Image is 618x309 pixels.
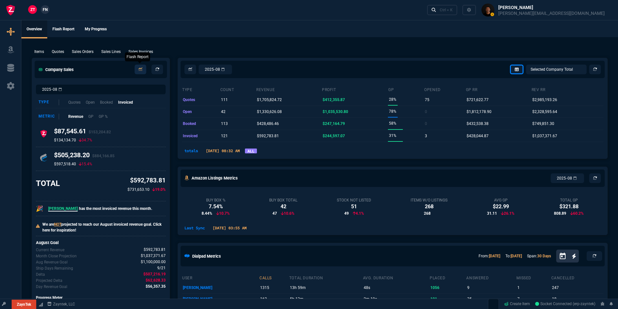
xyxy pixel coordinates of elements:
p: Sales Invoices [128,49,153,55]
p: spec.value [135,253,166,259]
th: type [182,85,220,94]
th: user [182,273,259,282]
p: $428,486.46 [257,119,279,128]
p: $432,538.38 [467,119,489,128]
div: 7.54% [202,203,230,211]
div: Ctrl + K [440,7,453,13]
div: Metric [39,114,59,119]
p: spec.value [140,277,166,283]
p: 13h 59m [290,283,362,292]
p: 9 [467,283,515,292]
td: booked [182,118,220,130]
p: From: [479,253,500,259]
p: [PERSON_NAME] [183,294,258,304]
p: [PERSON_NAME] [183,283,258,292]
p: 10.6% [281,211,294,216]
p: $592,783.81 [127,176,166,185]
p: We are projected to reach our August invoiced revenue goal. Click here for inspiration! [42,221,166,233]
p: 42 [221,107,226,116]
p: 7 [517,294,550,304]
p: Company Revenue Goal for Aug. [36,259,68,265]
p: 121 [221,131,228,140]
p: The difference between the current month's Revenue goal and projected month-end. [36,278,62,283]
p: spec.value [139,283,166,290]
p: 0 [425,107,427,116]
p: spec.value [138,247,166,253]
p: Delta divided by the remaining ship days. [36,284,67,290]
p: 3 [425,131,427,140]
th: revenue [256,85,322,94]
a: hnzHbr7LWBi8DGGYAABn [535,301,595,307]
p: 58% [389,119,396,128]
div: 42 [269,203,297,211]
p: 1056 [430,283,465,292]
p: GP [88,114,94,119]
p: 111 [221,95,228,104]
span: Uses current month's data to project the month's close. [141,253,166,259]
p: 15.4% [79,161,92,167]
p: 48s [364,283,428,292]
span: Socket Connected (erp-zayntek) [535,302,595,306]
p: To: [505,253,522,259]
p: 34.7% [79,138,92,143]
p: Quotes [68,99,81,105]
div: Items w/o Listings [411,198,447,203]
p: 247 [552,283,602,292]
h5: Dialpad Metrics [192,253,221,259]
p: 26.1% [501,211,514,216]
p: $1,035,530.80 [323,107,348,116]
p: 113 [221,119,228,128]
th: GP RR [466,85,531,94]
span: Revenue for Aug. [144,247,166,253]
th: cancelled [551,273,603,282]
p: $731,653.10 [127,187,149,192]
a: Flash Report [47,20,80,38]
p: Quotes [52,49,64,55]
p: $2,985,193.26 [532,95,557,104]
p: $1,705,824.72 [257,95,282,104]
p: Revenue [68,114,83,119]
a: Overview [21,20,47,38]
p: 78% [389,107,396,116]
div: $321.88 [554,203,584,211]
p: 18 [552,294,602,304]
p: 19.0% [152,187,166,192]
p: 0 [425,119,427,128]
p: Open [86,99,95,105]
p: 75 [425,95,429,104]
p: Span: [527,253,551,259]
div: 51 [337,203,371,211]
p: 162 [260,294,288,304]
h6: August Goal [36,240,166,245]
span: ZT [30,7,35,13]
th: GP [388,85,424,94]
th: avg. duration [363,273,429,282]
div: Total GP [554,198,584,203]
p: $247,164.79 [323,119,345,128]
td: quotes [182,94,220,106]
button: Open calendar [559,252,572,261]
span: 808.89 [554,211,566,216]
p: Sales Lines [101,49,121,55]
p: Out of 21 ship days in Aug - there are 9 remaining. [36,265,73,271]
h5: Company Sales [39,67,74,73]
span: 31.11 [487,211,497,216]
div: $22.99 [487,203,514,211]
p: 28% [389,95,396,104]
div: Avg GP [487,198,514,203]
span: NOT [54,222,61,227]
span: The difference between the current month's Revenue and the goal. [143,271,166,277]
span: FN [43,7,48,13]
p: 5h 13m [290,294,362,304]
th: opened [424,85,465,94]
p: $134,134.70 [54,138,76,143]
p: $1,330,626.08 [257,107,282,116]
div: Type [39,99,59,105]
p: Invoiced [118,99,133,105]
p: $244,597.07 [323,131,345,140]
p: Sales Orders [72,49,94,55]
td: open [182,106,220,118]
p: Uses current month's data to project the month's close. [36,253,77,259]
h5: Amazon Listings Metrics [192,175,238,181]
th: missed [516,273,551,282]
